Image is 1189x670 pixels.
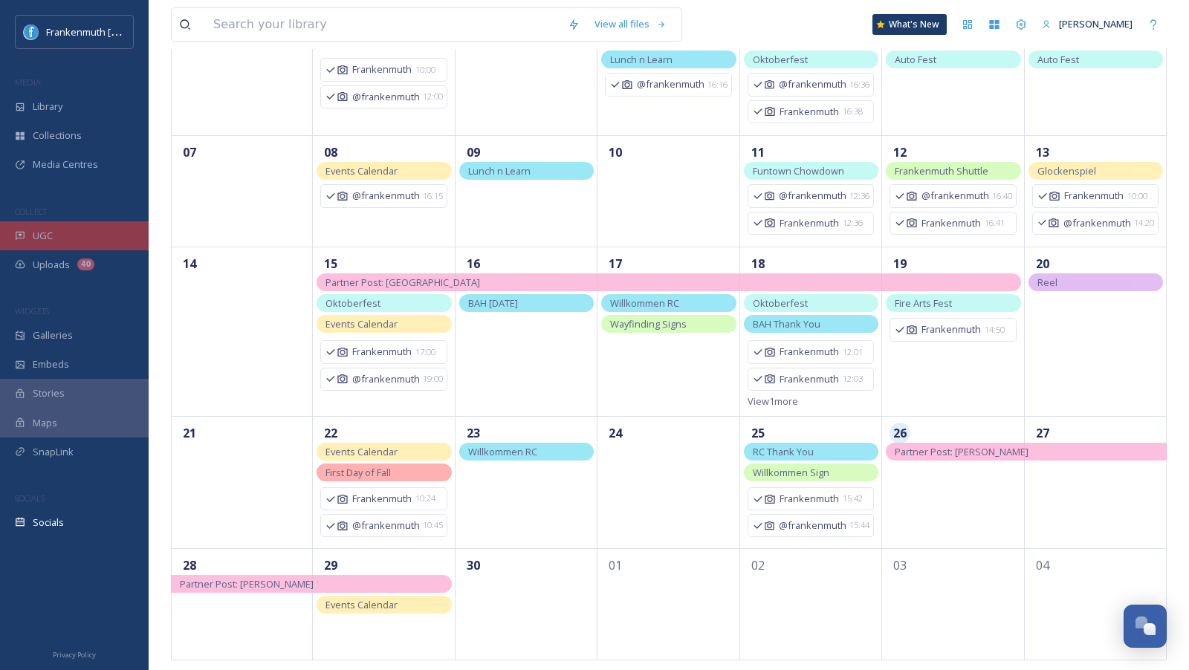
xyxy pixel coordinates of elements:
span: SnapLink [33,445,74,459]
span: 10:00 [1127,190,1147,203]
span: Fire Arts Fest [895,296,952,310]
span: Reel [1037,276,1057,289]
span: Frankenmuth [780,372,839,386]
span: 18 [748,253,768,274]
div: What's New [872,14,947,35]
span: Maps [33,416,57,430]
span: Frankenmuth [352,492,412,506]
span: 14 [179,253,200,274]
span: Auto Fest [895,53,936,66]
a: [PERSON_NAME] [1034,10,1140,39]
span: 17 [605,253,626,274]
span: SOCIALS [15,492,45,504]
span: 16:16 [707,79,728,91]
span: Willkommen RC [468,445,537,458]
span: 23 [463,423,484,443]
input: Search your library [206,8,560,41]
span: Frankenmuth [921,216,981,230]
span: 10 [605,142,626,163]
span: 16:38 [843,105,863,118]
span: BAH [DATE] [468,296,518,310]
span: Lunch n Learn [610,53,673,66]
span: Socials [33,515,64,530]
span: 16:40 [992,190,1012,203]
span: COLLECT [15,206,47,217]
span: 15:44 [849,519,869,532]
span: First Day of Fall [325,466,391,479]
span: Frankenmuth [US_STATE] [46,25,158,39]
span: Partner Post: [GEOGRAPHIC_DATA] [325,276,480,289]
span: Oktoberfest [753,53,808,66]
span: Auto Fest [1037,53,1079,66]
span: Stories [33,386,65,400]
span: 08 [320,142,341,163]
span: Willkommen RC [610,296,679,310]
span: Galleries [33,328,73,342]
span: @frankenmuth [352,372,419,386]
span: Funtown Chowdown [753,164,844,178]
span: 26 [890,423,910,443]
span: @frankenmuth [779,189,846,203]
span: Frankenmuth Shuttle [895,164,988,178]
span: 02 [748,555,768,576]
span: 29 [320,555,341,576]
span: 10:00 [415,64,435,77]
span: RC Thank You [753,445,814,458]
span: 28 [179,555,200,576]
span: Oktoberfest [325,296,380,310]
span: Privacy Policy [53,650,96,660]
span: View 1 more [748,394,798,408]
span: 19 [890,253,910,274]
span: 01 [605,555,626,576]
span: Frankenmuth [1064,189,1124,203]
span: 25 [748,423,768,443]
span: 30 [463,555,484,576]
span: Events Calendar [325,164,398,178]
span: Frankenmuth [352,62,412,77]
span: Frankenmuth [780,492,839,506]
span: Frankenmuth [352,345,412,359]
span: Oktoberfest [753,296,808,310]
span: @frankenmuth [637,77,704,91]
span: 16:41 [985,217,1005,230]
span: Library [33,100,62,114]
span: 12:03 [843,373,863,386]
span: @frankenmuth [1063,216,1130,230]
span: Lunch n Learn [468,164,531,178]
a: Privacy Policy [53,645,96,663]
span: BAH Thank You [753,317,820,331]
span: WIDGETS [15,305,49,316]
span: Frankenmuth [780,216,839,230]
span: Uploads [33,258,70,272]
span: 19:00 [423,373,443,386]
span: 15:42 [843,492,863,505]
span: 10:24 [415,492,435,505]
span: 14:20 [1134,217,1154,230]
span: 13 [1032,142,1053,163]
span: 14:50 [985,324,1005,336]
span: Collections [33,129,82,143]
span: 12:36 [849,190,869,203]
span: Glockenspiel [1037,164,1096,178]
span: 22 [320,423,341,443]
img: Social%20Media%20PFP%202025.jpg [24,25,39,39]
span: Media Centres [33,157,98,172]
button: Open Chat [1124,605,1167,648]
span: 03 [890,555,910,576]
span: @frankenmuth [921,189,988,203]
a: View all files [587,10,674,39]
span: Willkommen Sign [753,466,829,479]
span: Partner Post: [PERSON_NAME] [180,577,314,591]
span: 16 [463,253,484,274]
span: 16:36 [849,79,869,91]
span: 16:15 [423,190,443,203]
span: Frankenmuth [921,322,981,336]
span: 27 [1032,423,1053,443]
span: Frankenmuth [780,105,839,119]
span: Events Calendar [325,598,398,611]
span: 09 [463,142,484,163]
span: 17:00 [415,346,435,359]
span: UGC [33,229,53,243]
span: 12:01 [843,346,863,359]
